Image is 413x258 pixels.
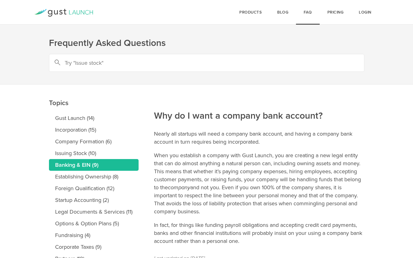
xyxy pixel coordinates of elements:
[49,37,364,49] h1: Frequently Asked Questions
[154,68,364,122] h2: Why do I want a company bank account?
[49,206,139,218] a: Legal Documents & Services (11)
[49,229,139,241] a: Fundraising (4)
[154,221,364,245] p: In fact, for things like funding payroll obligations and accepting credit card payments, banks an...
[49,241,139,253] a: Corporate Taxes (9)
[49,124,139,136] a: Incorporation (15)
[49,54,364,72] input: Try "Issue stock"
[49,147,139,159] a: Issuing Stock (10)
[49,182,139,194] a: Foreign Qualification (12)
[49,194,139,206] a: Startup Accounting (2)
[168,184,190,191] em: company
[49,136,139,147] a: Company Formation (6)
[154,151,364,215] p: When you establish a company with Gust Launch, you are creating a new legal entity that can do al...
[49,112,139,124] a: Gust Launch (14)
[49,171,139,182] a: Establishing Ownership (8)
[49,55,139,109] h2: Topics
[49,159,139,171] a: Banking & EIN (9)
[49,218,139,229] a: Options & Option Plans (5)
[154,130,364,146] p: Nearly all startups will need a company bank account, and having a company bank account in turn r...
